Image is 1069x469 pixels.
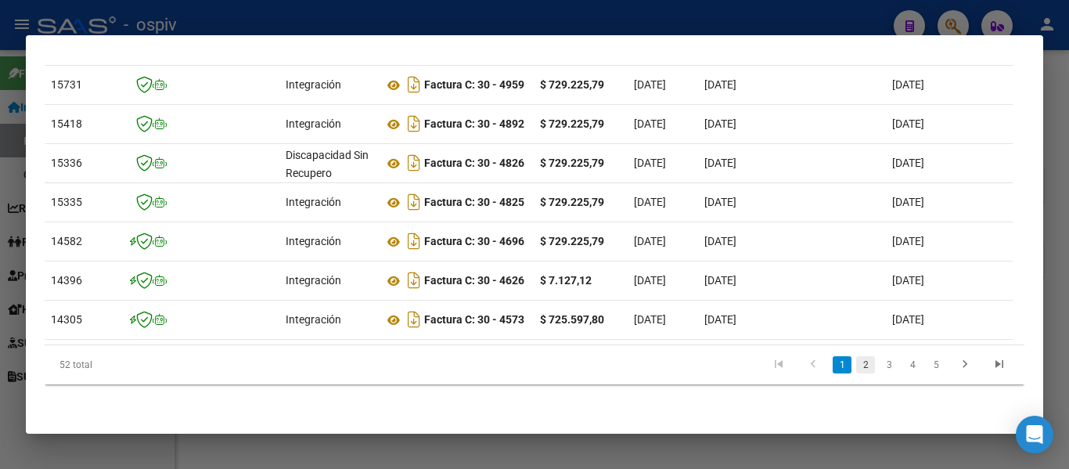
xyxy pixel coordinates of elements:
span: 15335 [51,196,82,208]
span: [DATE] [704,78,736,91]
li: page 5 [924,352,948,378]
i: Descargar documento [404,72,424,97]
span: [DATE] [704,274,736,287]
span: [DATE] [704,117,736,130]
strong: $ 729.225,79 [540,235,604,247]
strong: Factura C: 30 - 4826 [424,157,524,170]
i: Descargar documento [404,150,424,175]
strong: Factura C: 30 - 4573 [424,314,524,326]
span: [DATE] [892,117,924,130]
strong: Factura C: 30 - 4959 [424,79,524,92]
a: 2 [856,356,875,373]
span: [DATE] [634,78,666,91]
strong: Factura C: 30 - 4892 [424,118,524,131]
li: page 1 [830,352,854,378]
span: Integración [286,235,341,247]
strong: $ 729.225,79 [540,196,604,208]
i: Descargar documento [404,229,424,254]
strong: Factura C: 30 - 4626 [424,275,524,287]
span: Discapacidad Sin Recupero [286,149,369,179]
span: Integración [286,313,341,326]
a: go to previous page [798,356,828,373]
strong: $ 725.597,80 [540,313,604,326]
div: Open Intercom Messenger [1016,416,1053,453]
span: [DATE] [634,117,666,130]
span: Integración [286,196,341,208]
span: 14396 [51,274,82,287]
strong: Factura C: 30 - 4825 [424,197,524,209]
span: [DATE] [704,235,736,247]
span: [DATE] [892,78,924,91]
span: 15418 [51,117,82,130]
i: Descargar documento [404,307,424,332]
span: [DATE] [892,157,924,169]
strong: $ 729.225,79 [540,78,604,91]
strong: $ 729.225,79 [540,157,604,169]
span: [DATE] [634,313,666,326]
span: 14305 [51,313,82,326]
i: Descargar documento [404,111,424,136]
span: Integración [286,274,341,287]
span: [DATE] [892,274,924,287]
strong: $ 729.225,79 [540,117,604,130]
span: [DATE] [704,313,736,326]
span: [DATE] [634,235,666,247]
a: go to first page [764,356,794,373]
a: 1 [833,356,851,373]
div: 52 total [45,345,238,384]
span: [DATE] [704,157,736,169]
span: [DATE] [634,157,666,169]
li: page 3 [877,352,901,378]
span: 15731 [51,78,82,91]
strong: $ 7.127,12 [540,274,592,287]
span: 14582 [51,235,82,247]
span: Integración [286,117,341,130]
span: [DATE] [634,196,666,208]
a: 5 [927,356,945,373]
span: [DATE] [892,235,924,247]
span: [DATE] [634,274,666,287]
i: Descargar documento [404,189,424,215]
span: Integración [286,78,341,91]
span: [DATE] [892,196,924,208]
a: go to next page [950,356,980,373]
span: [DATE] [704,196,736,208]
span: [DATE] [892,313,924,326]
li: page 2 [854,352,877,378]
span: 15336 [51,157,82,169]
a: 4 [903,356,922,373]
strong: Factura C: 30 - 4696 [424,236,524,248]
a: 3 [880,356,898,373]
i: Descargar documento [404,268,424,293]
a: go to last page [984,356,1014,373]
li: page 4 [901,352,924,378]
